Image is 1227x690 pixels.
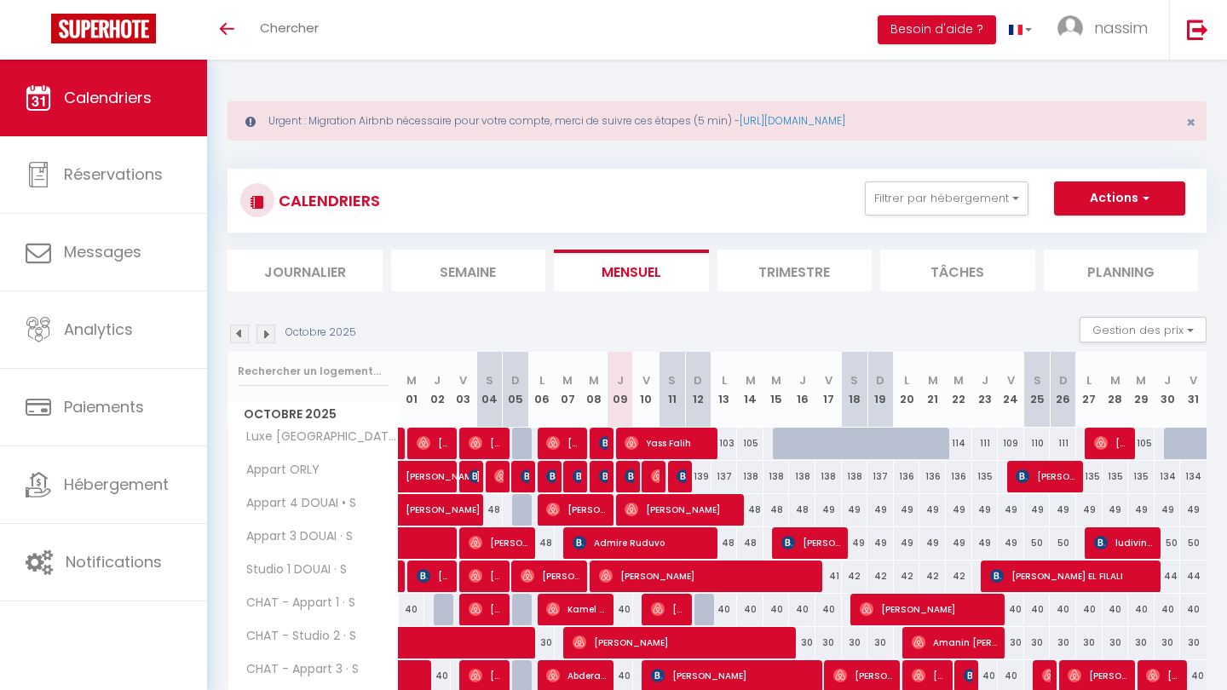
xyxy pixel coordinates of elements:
li: Semaine [391,250,546,291]
div: 30 [1024,627,1051,658]
abbr: D [511,372,520,388]
abbr: M [406,372,417,388]
div: 135 [972,461,999,492]
th: 28 [1103,352,1129,428]
th: 27 [1076,352,1103,428]
button: Filtrer par hébergement [865,181,1028,216]
div: 49 [867,494,894,526]
abbr: M [589,372,599,388]
div: 42 [919,561,946,592]
span: [PERSON_NAME] [546,493,608,526]
div: 40 [815,594,842,625]
span: Octobre 2025 [228,402,398,427]
div: 40 [763,594,790,625]
div: 49 [972,527,999,559]
div: 50 [1050,527,1076,559]
div: 30 [1128,627,1155,658]
abbr: V [825,372,832,388]
span: Amanin [PERSON_NAME] [912,626,999,658]
th: 19 [867,352,894,428]
div: 49 [1103,494,1129,526]
abbr: S [1034,372,1041,388]
span: [PERSON_NAME] [781,526,843,559]
div: 110 [1024,428,1051,459]
li: Journalier [228,250,383,291]
span: [PERSON_NAME] [469,460,477,492]
span: Kamel Boultam [546,593,608,625]
th: 22 [946,352,972,428]
th: 24 [998,352,1024,428]
div: 42 [867,561,894,592]
abbr: J [1164,372,1171,388]
span: [PERSON_NAME] [417,560,452,592]
th: 06 [528,352,555,428]
div: 49 [1076,494,1103,526]
abbr: L [1086,372,1092,388]
img: Super Booking [51,14,156,43]
abbr: V [1190,372,1197,388]
div: 49 [815,494,842,526]
li: Mensuel [554,250,709,291]
div: 40 [607,594,633,625]
div: 48 [737,527,763,559]
span: Luxe [GEOGRAPHIC_DATA] · S [231,428,401,446]
div: 137 [711,461,738,492]
div: 42 [842,561,868,592]
div: 137 [867,461,894,492]
th: 10 [633,352,660,428]
button: Gestion des prix [1080,317,1207,342]
th: 31 [1180,352,1207,428]
th: 05 [503,352,529,428]
th: 29 [1128,352,1155,428]
span: Notifications [66,551,162,572]
div: 30 [1180,627,1207,658]
a: [PERSON_NAME] [399,494,425,526]
img: ... [1057,15,1083,41]
div: 48 [737,494,763,526]
div: 111 [1050,428,1076,459]
div: 40 [1103,594,1129,625]
img: logout [1187,19,1208,40]
span: Appart ORLY [231,461,324,480]
a: [PERSON_NAME] [399,461,425,493]
div: 50 [1155,527,1181,559]
span: CHAT - Appart 3 · S [231,660,363,679]
h3: CALENDRIERS [274,181,380,220]
p: Octobre 2025 [285,325,356,341]
div: 30 [842,627,868,658]
th: 03 [451,352,477,428]
div: 49 [972,494,999,526]
span: [PERSON_NAME] [625,493,739,526]
div: 40 [399,594,425,625]
th: 30 [1155,352,1181,428]
div: 49 [842,527,868,559]
div: 49 [998,494,1024,526]
div: 138 [763,461,790,492]
span: Calendriers [64,87,152,108]
div: 135 [1103,461,1129,492]
div: 105 [737,428,763,459]
div: 50 [1180,527,1207,559]
div: 48 [711,527,738,559]
div: 49 [1180,494,1207,526]
span: [PERSON_NAME] [599,427,608,459]
abbr: L [539,372,544,388]
div: 49 [1128,494,1155,526]
div: 50 [1024,527,1051,559]
abbr: M [953,372,964,388]
th: 04 [476,352,503,428]
div: 30 [998,627,1024,658]
span: CHAT - Appart 1 · S [231,594,360,612]
div: 30 [1050,627,1076,658]
span: × [1186,112,1195,133]
span: Analytics [64,319,133,340]
th: 14 [737,352,763,428]
abbr: J [982,372,988,388]
div: 49 [1155,494,1181,526]
span: [PERSON_NAME] [469,526,530,559]
div: 40 [737,594,763,625]
span: Yass Falih [625,427,712,459]
div: 49 [946,527,972,559]
span: [PERSON_NAME] [469,427,504,459]
li: Trimestre [717,250,873,291]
